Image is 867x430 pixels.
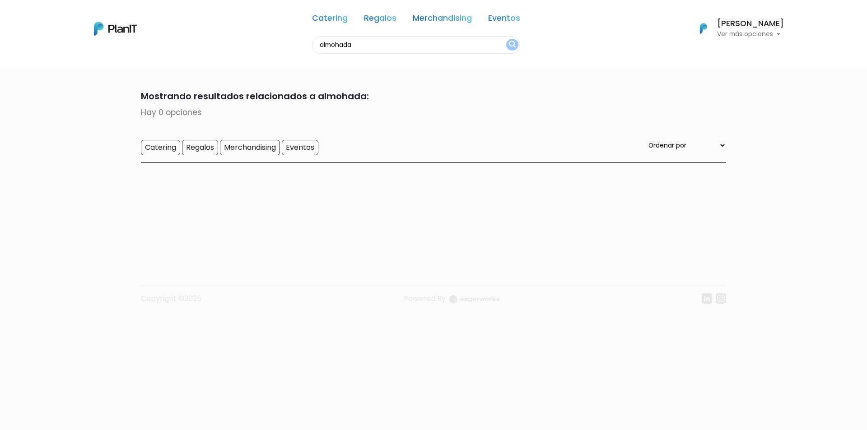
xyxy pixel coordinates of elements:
span: translation missing: es.layouts.footer.powered_by [404,293,446,304]
input: Eventos [282,140,318,155]
input: Merchandising [220,140,280,155]
a: Eventos [488,14,520,25]
input: Buscá regalos, desayunos, y más [312,36,520,54]
img: logo_eagerworks-044938b0bf012b96b195e05891a56339191180c2d98ce7df62ca656130a436fa.svg [449,295,500,304]
p: Hay 0 opciones [141,106,726,118]
h6: [PERSON_NAME] [717,20,784,28]
p: Copyright ©2025 [141,293,201,311]
p: Ver más opciones [717,31,784,37]
img: linkedin-cc7d2dbb1a16aff8e18f147ffe980d30ddd5d9e01409788280e63c91fc390ff4.svg [702,293,712,304]
a: Catering [312,14,348,25]
a: Merchandising [413,14,472,25]
img: PlanIt Logo [694,18,713,38]
button: PlanIt Logo [PERSON_NAME] Ver más opciones [688,17,784,40]
img: PlanIt Logo [94,22,137,36]
img: instagram-7ba2a2629254302ec2a9470e65da5de918c9f3c9a63008f8abed3140a32961bf.svg [716,293,726,304]
a: Powered By [404,293,500,311]
input: Catering [141,140,180,155]
p: Mostrando resultados relacionados a almohada: [141,89,726,103]
img: search_button-432b6d5273f82d61273b3651a40e1bd1b912527efae98b1b7a1b2c0702e16a8d.svg [509,41,516,49]
input: Regalos [182,140,218,155]
a: Regalos [364,14,396,25]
